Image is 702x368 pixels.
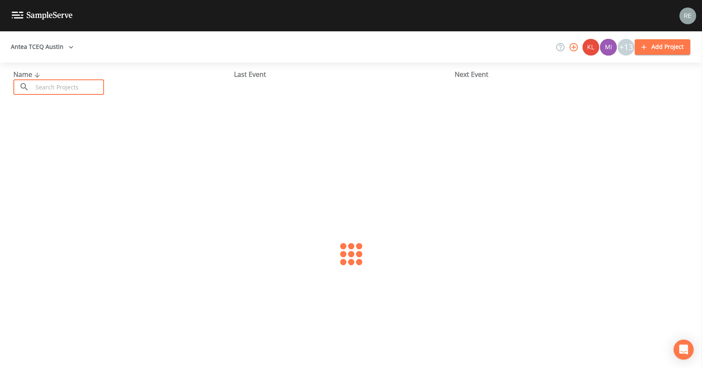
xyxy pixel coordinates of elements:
[234,69,455,79] div: Last Event
[618,39,634,56] div: +13
[600,39,617,56] div: Miriaha Caddie
[674,340,694,360] div: Open Intercom Messenger
[582,39,600,56] div: Kler Teran
[13,70,42,79] span: Name
[33,79,104,95] input: Search Projects
[8,39,77,55] button: Antea TCEQ Austin
[582,39,599,56] img: 9c4450d90d3b8045b2e5fa62e4f92659
[600,39,617,56] img: a1ea4ff7c53760f38bef77ef7c6649bf
[12,12,73,20] img: logo
[455,69,675,79] div: Next Event
[679,8,696,24] img: e720f1e92442e99c2aab0e3b783e6548
[635,39,690,55] button: Add Project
